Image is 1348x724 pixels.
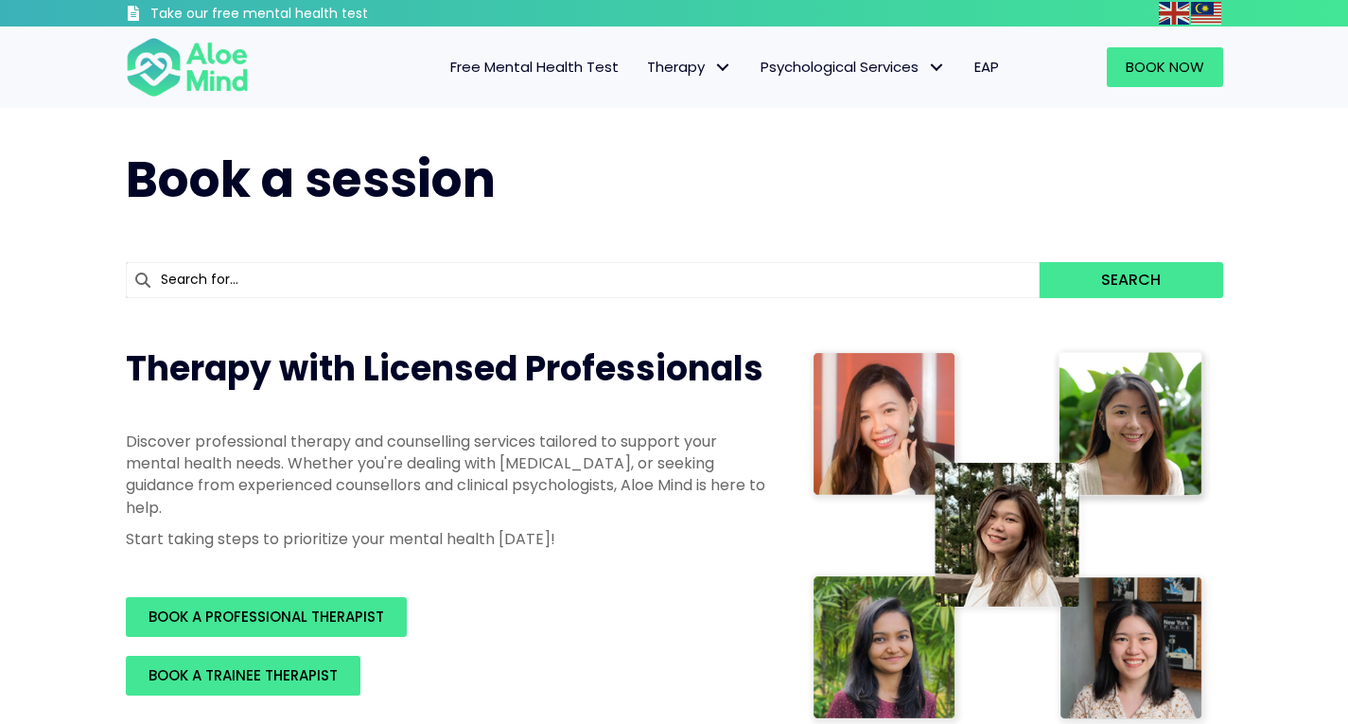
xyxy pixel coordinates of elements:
span: Free Mental Health Test [450,57,619,77]
h3: Take our free mental health test [150,5,469,24]
span: BOOK A PROFESSIONAL THERAPIST [149,607,384,627]
a: Malay [1191,2,1223,24]
a: BOOK A PROFESSIONAL THERAPIST [126,597,407,637]
img: ms [1191,2,1221,25]
span: BOOK A TRAINEE THERAPIST [149,665,338,685]
img: en [1159,2,1189,25]
span: Psychological Services [761,57,946,77]
a: Book Now [1107,47,1223,87]
input: Search for... [126,262,1041,298]
a: Free Mental Health Test [436,47,633,87]
span: Psychological Services: submenu [923,54,951,81]
button: Search [1040,262,1222,298]
nav: Menu [273,47,1013,87]
span: Therapy: submenu [709,54,737,81]
span: Therapy [647,57,732,77]
a: Take our free mental health test [126,5,469,26]
a: TherapyTherapy: submenu [633,47,746,87]
span: Therapy with Licensed Professionals [126,344,763,393]
a: Psychological ServicesPsychological Services: submenu [746,47,960,87]
a: English [1159,2,1191,24]
p: Discover professional therapy and counselling services tailored to support your mental health nee... [126,431,769,519]
a: EAP [960,47,1013,87]
a: BOOK A TRAINEE THERAPIST [126,656,360,696]
img: Aloe mind Logo [126,36,249,98]
span: Book a session [126,145,496,214]
span: Book Now [1126,57,1204,77]
span: EAP [974,57,999,77]
p: Start taking steps to prioritize your mental health [DATE]! [126,528,769,550]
